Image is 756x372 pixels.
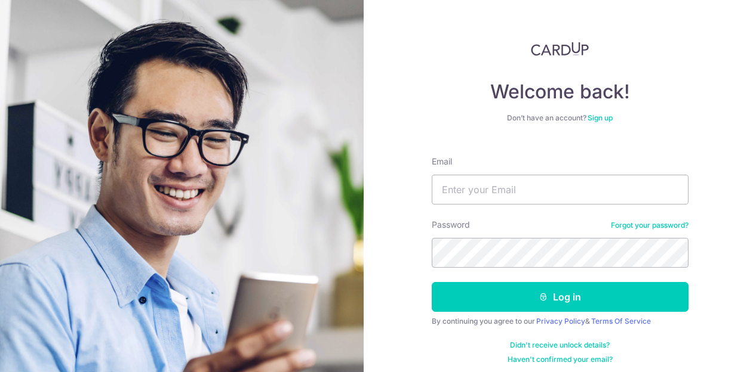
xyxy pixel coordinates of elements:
label: Email [432,156,452,168]
a: Haven't confirmed your email? [508,355,613,364]
h4: Welcome back! [432,80,689,104]
img: CardUp Logo [531,42,589,56]
input: Enter your Email [432,175,689,204]
a: Privacy Policy [536,317,585,325]
a: Sign up [588,113,613,122]
a: Terms Of Service [591,317,651,325]
label: Password [432,219,470,231]
div: Don’t have an account? [432,113,689,123]
a: Didn't receive unlock details? [510,340,610,350]
div: By continuing you agree to our & [432,317,689,326]
button: Log in [432,282,689,312]
a: Forgot your password? [611,221,689,230]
